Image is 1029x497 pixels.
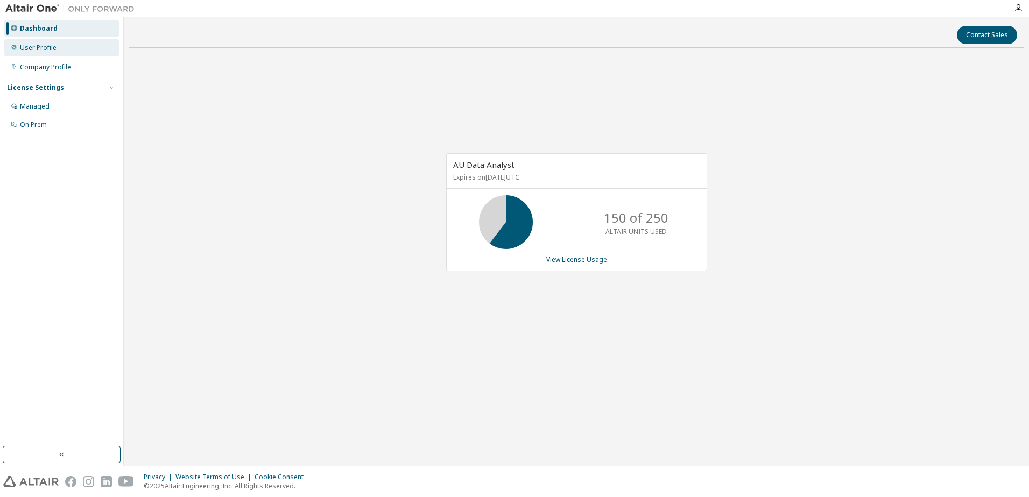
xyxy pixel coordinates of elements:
div: User Profile [20,44,57,52]
p: Expires on [DATE] UTC [453,173,697,182]
div: Website Terms of Use [175,473,255,481]
p: ALTAIR UNITS USED [605,227,667,236]
div: License Settings [7,83,64,92]
img: altair_logo.svg [3,476,59,487]
a: View License Usage [546,255,607,264]
div: Company Profile [20,63,71,72]
button: Contact Sales [957,26,1017,44]
div: Managed [20,102,50,111]
img: facebook.svg [65,476,76,487]
div: Cookie Consent [255,473,310,481]
span: AU Data Analyst [453,159,514,170]
div: On Prem [20,120,47,129]
p: 150 of 250 [604,209,668,227]
div: Dashboard [20,24,58,33]
img: linkedin.svg [101,476,112,487]
img: youtube.svg [118,476,134,487]
img: instagram.svg [83,476,94,487]
div: Privacy [144,473,175,481]
img: Altair One [5,3,140,14]
p: © 2025 Altair Engineering, Inc. All Rights Reserved. [144,481,310,491]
